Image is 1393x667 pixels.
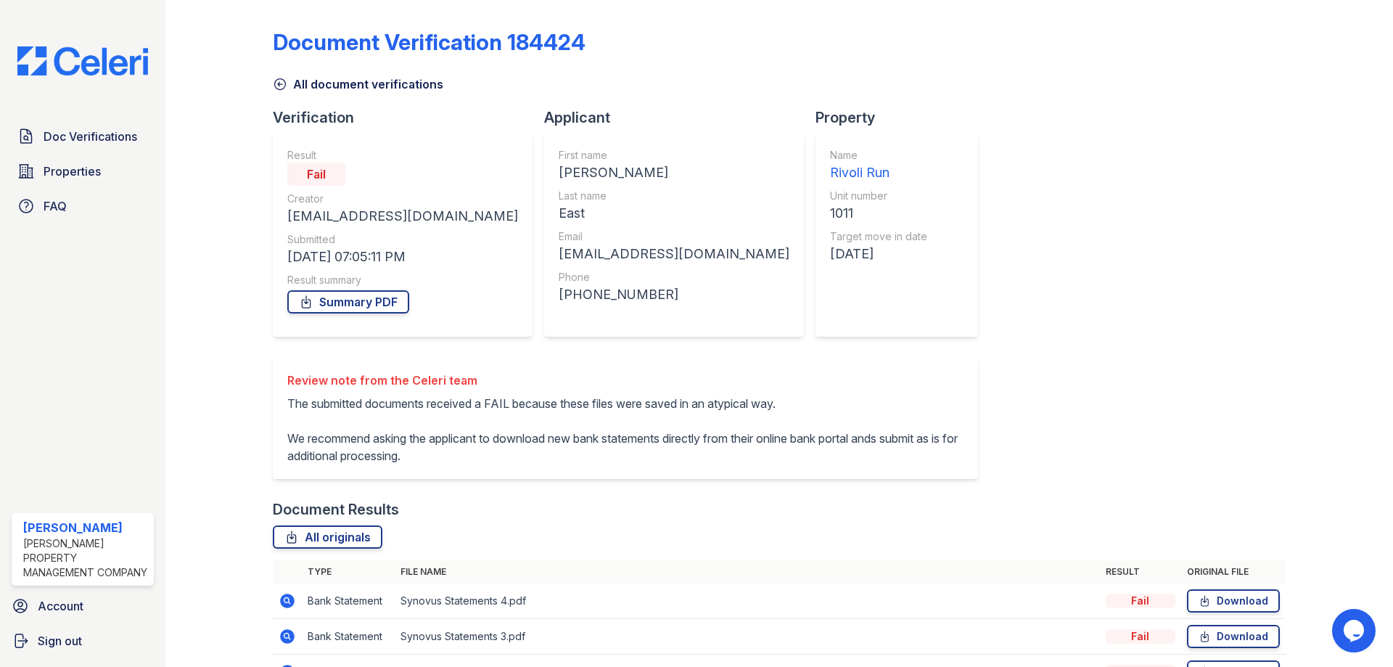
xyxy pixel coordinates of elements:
[12,157,154,186] a: Properties
[1106,594,1175,608] div: Fail
[12,192,154,221] a: FAQ
[287,232,518,247] div: Submitted
[44,163,101,180] span: Properties
[395,619,1100,655] td: Synovus Statements 3.pdf
[559,244,789,264] div: [EMAIL_ADDRESS][DOMAIN_NAME]
[44,128,137,145] span: Doc Verifications
[12,122,154,151] a: Doc Verifications
[38,597,83,615] span: Account
[830,163,927,183] div: Rivoli Run
[287,372,963,389] div: Review note from the Celeri team
[395,560,1100,584] th: File name
[273,75,443,93] a: All document verifications
[559,148,789,163] div: First name
[287,395,963,465] p: The submitted documents received a FAIL because these files were saved in an atypical way. We rec...
[1187,625,1280,648] a: Download
[44,197,67,215] span: FAQ
[830,148,927,183] a: Name Rivoli Run
[287,247,518,267] div: [DATE] 07:05:11 PM
[830,189,927,203] div: Unit number
[830,148,927,163] div: Name
[830,244,927,264] div: [DATE]
[23,519,148,536] div: [PERSON_NAME]
[287,148,518,163] div: Result
[6,46,160,75] img: CE_Logo_Blue-a8612792a0a2168367f1c8372b55b34899dd931a85d93a1a3d3e32e68fde9ad4.png
[559,163,789,183] div: [PERSON_NAME]
[559,270,789,285] div: Phone
[1332,609,1378,652] iframe: chat widget
[273,107,544,128] div: Verification
[1187,589,1280,613] a: Download
[1100,560,1181,584] th: Result
[273,499,399,520] div: Document Results
[273,525,382,549] a: All originals
[38,632,82,650] span: Sign out
[302,619,395,655] td: Bank Statement
[273,29,585,55] div: Document Verification 184424
[287,163,345,186] div: Fail
[1181,560,1286,584] th: Original file
[6,592,160,621] a: Account
[544,107,815,128] div: Applicant
[395,584,1100,619] td: Synovus Statements 4.pdf
[559,203,789,224] div: East
[1106,629,1175,644] div: Fail
[302,560,395,584] th: Type
[830,229,927,244] div: Target move in date
[815,107,990,128] div: Property
[23,536,148,580] div: [PERSON_NAME] Property Management Company
[830,203,927,224] div: 1011
[302,584,395,619] td: Bank Statement
[287,273,518,287] div: Result summary
[559,285,789,305] div: [PHONE_NUMBER]
[287,192,518,206] div: Creator
[559,229,789,244] div: Email
[287,290,409,314] a: Summary PDF
[559,189,789,203] div: Last name
[6,626,160,655] a: Sign out
[287,206,518,226] div: [EMAIL_ADDRESS][DOMAIN_NAME]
